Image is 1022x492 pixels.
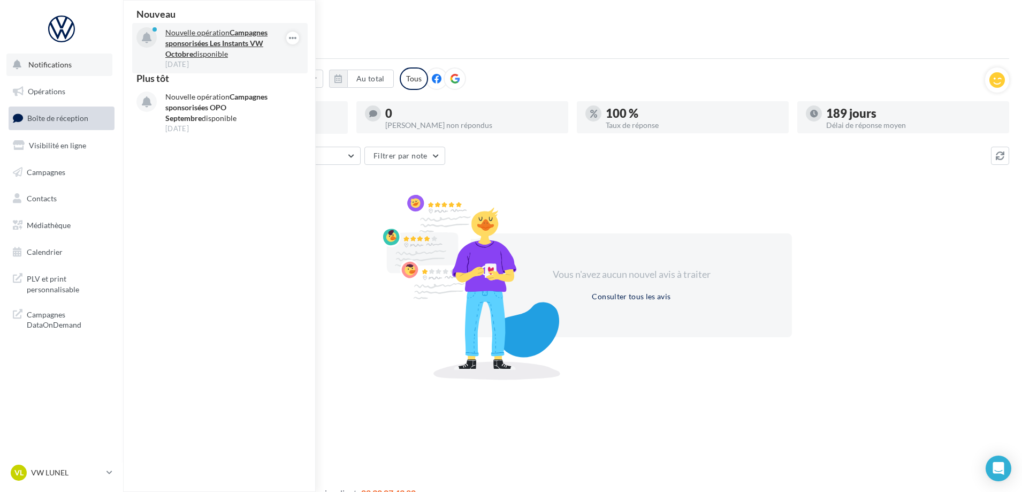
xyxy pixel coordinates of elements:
[400,67,428,90] div: Tous
[28,87,65,96] span: Opérations
[27,307,110,330] span: Campagnes DataOnDemand
[136,17,1009,33] div: Boîte de réception
[6,161,117,184] a: Campagnes
[986,456,1011,481] div: Open Intercom Messenger
[27,113,88,123] span: Boîte de réception
[28,60,72,69] span: Notifications
[6,241,117,263] a: Calendrier
[29,141,86,150] span: Visibilité en ligne
[6,134,117,157] a: Visibilité en ligne
[6,54,112,76] button: Notifications
[27,271,110,294] span: PLV et print personnalisable
[31,467,102,478] p: VW LUNEL
[606,122,780,129] div: Taux de réponse
[6,267,117,299] a: PLV et print personnalisable
[27,247,63,256] span: Calendrier
[385,108,560,119] div: 0
[6,107,117,130] a: Boîte de réception
[606,108,780,119] div: 100 %
[14,467,24,478] span: VL
[27,221,71,230] span: Médiathèque
[27,194,57,203] span: Contacts
[826,122,1001,129] div: Délai de réponse moyen
[27,167,65,176] span: Campagnes
[385,122,560,129] div: [PERSON_NAME] non répondus
[588,290,675,303] button: Consulter tous les avis
[364,147,445,165] button: Filtrer par note
[9,463,115,483] a: VL VW LUNEL
[6,80,117,103] a: Opérations
[539,268,723,282] div: Vous n'avez aucun nouvel avis à traiter
[347,70,394,88] button: Au total
[329,70,394,88] button: Au total
[6,214,117,237] a: Médiathèque
[826,108,1001,119] div: 189 jours
[6,187,117,210] a: Contacts
[6,303,117,335] a: Campagnes DataOnDemand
